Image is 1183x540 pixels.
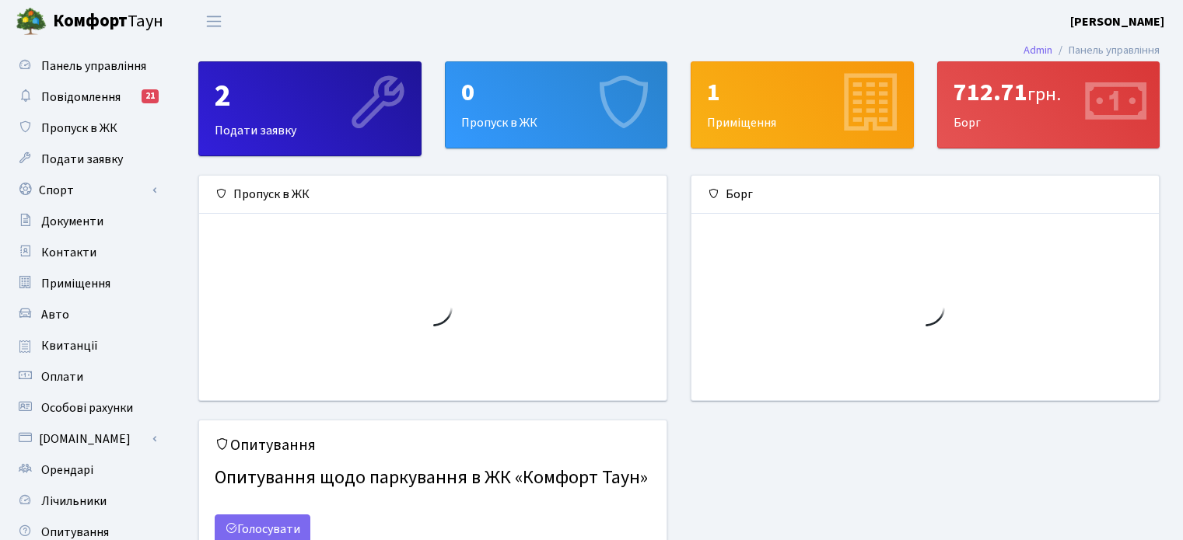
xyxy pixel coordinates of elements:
span: Лічильники [41,493,107,510]
b: [PERSON_NAME] [1070,13,1164,30]
b: Комфорт [53,9,128,33]
span: Оплати [41,368,83,385]
span: Повідомлення [41,89,121,106]
span: Таун [53,9,163,35]
div: 1 [707,78,898,107]
nav: breadcrumb [1000,34,1183,67]
span: Квитанції [41,337,98,354]
a: Контакти [8,237,163,268]
div: 21 [142,89,159,103]
a: Подати заявку [8,144,163,175]
span: Пропуск в ЖК [41,120,117,137]
a: Особові рахунки [8,392,163,423]
a: Авто [8,299,163,330]
div: Борг [938,62,1160,148]
a: 1Приміщення [691,61,914,148]
button: Переключити навігацію [194,9,233,34]
a: 2Подати заявку [198,61,422,156]
li: Панель управління [1052,42,1160,59]
span: Панель управління [41,57,146,75]
span: Авто [41,306,69,323]
div: Подати заявку [199,62,421,155]
a: Пропуск в ЖК [8,113,163,144]
div: 712.71 [954,78,1144,107]
a: Орендарі [8,455,163,486]
a: [DOMAIN_NAME] [8,423,163,455]
span: Приміщення [41,275,110,292]
a: Квитанції [8,330,163,361]
h4: Опитування щодо паркування в ЖК «Комфорт Таун» [215,461,651,496]
a: Приміщення [8,268,163,299]
div: 2 [215,78,405,115]
a: Спорт [8,175,163,206]
a: Admin [1024,42,1052,58]
div: Борг [691,176,1159,214]
span: грн. [1027,81,1061,108]
a: Оплати [8,361,163,392]
a: Панель управління [8,51,163,82]
span: Особові рахунки [41,399,133,416]
a: Лічильники [8,486,163,517]
a: Документи [8,206,163,237]
div: Приміщення [691,62,913,148]
span: Орендарі [41,462,93,479]
a: [PERSON_NAME] [1070,12,1164,31]
span: Подати заявку [41,151,123,168]
div: 0 [461,78,652,107]
a: Повідомлення21 [8,82,163,113]
div: Пропуск в ЖК [199,176,667,214]
span: Документи [41,213,103,230]
h5: Опитування [215,436,651,455]
a: 0Пропуск в ЖК [445,61,668,148]
span: Контакти [41,244,96,261]
div: Пропуск в ЖК [446,62,667,148]
img: logo.png [16,6,47,37]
